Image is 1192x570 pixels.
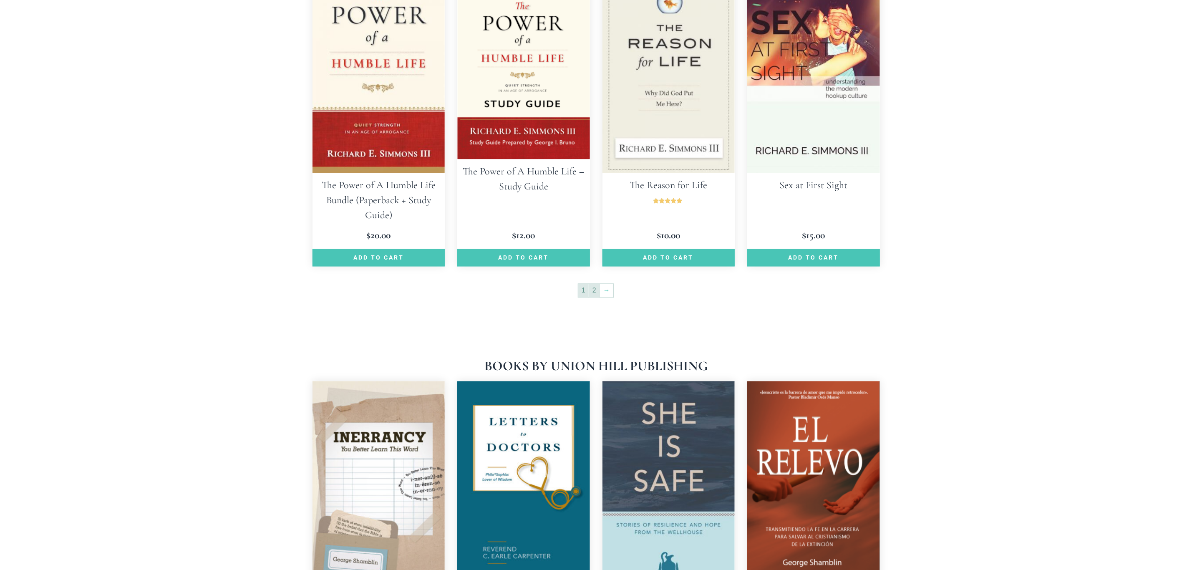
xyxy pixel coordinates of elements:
[802,230,806,242] span: $
[657,230,661,242] span: $
[589,284,600,298] a: Page 2
[747,173,880,198] h2: Sex at First Sight
[312,360,880,373] h1: Books by Union Hill Publishing
[366,230,391,242] bdi: 20.00
[312,173,445,228] h2: The Power of A Humble Life Bundle (Paperback + Study Guide)
[653,198,684,204] div: Rated 5.00 out of 5
[747,249,880,267] a: Add to cart: “Sex at First Sight”
[366,230,370,242] span: $
[657,230,680,242] bdi: 10.00
[802,230,825,242] bdi: 15.00
[600,284,613,298] a: →
[457,159,590,199] h2: The Power of A Humble Life – Study Guide
[512,230,535,242] bdi: 12.00
[602,249,735,267] a: Add to cart: “The Reason for Life”
[578,284,589,298] span: Page 1
[457,249,590,267] a: Add to cart: “The Power of A Humble Life - Study Guide”
[653,198,684,224] span: Rated out of 5
[602,173,735,198] h2: The Reason for Life
[312,249,445,267] a: Add to cart: “The Power of A Humble Life Bundle (Paperback + Study Guide)”
[512,230,516,242] span: $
